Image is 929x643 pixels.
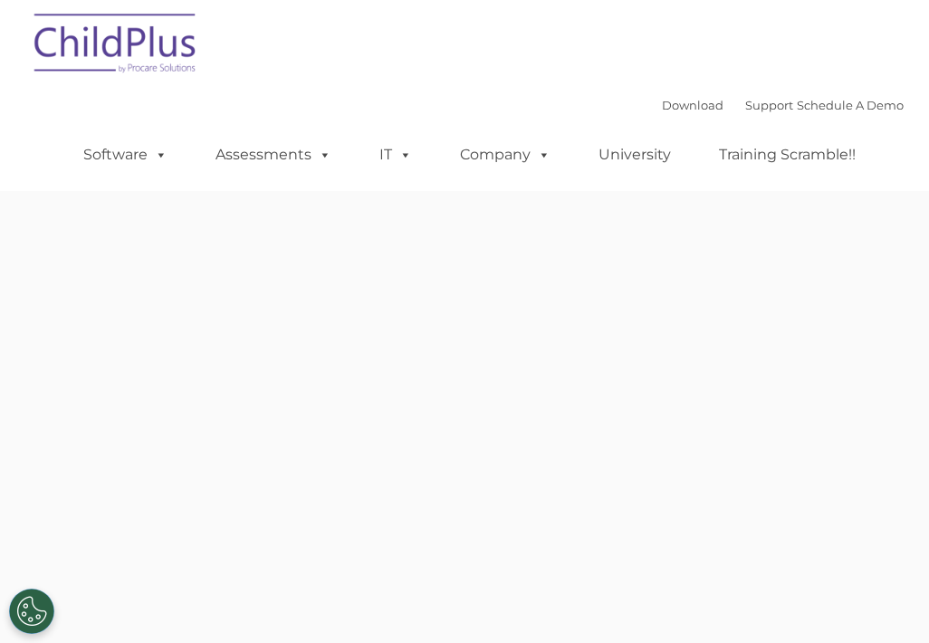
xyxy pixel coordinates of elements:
[662,98,723,112] a: Download
[797,98,904,112] a: Schedule A Demo
[197,137,350,173] a: Assessments
[361,137,430,173] a: IT
[65,137,186,173] a: Software
[745,98,793,112] a: Support
[580,137,689,173] a: University
[701,137,874,173] a: Training Scramble!!
[662,98,904,112] font: |
[442,137,569,173] a: Company
[9,589,54,634] button: Cookies Settings
[25,1,206,91] img: ChildPlus by Procare Solutions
